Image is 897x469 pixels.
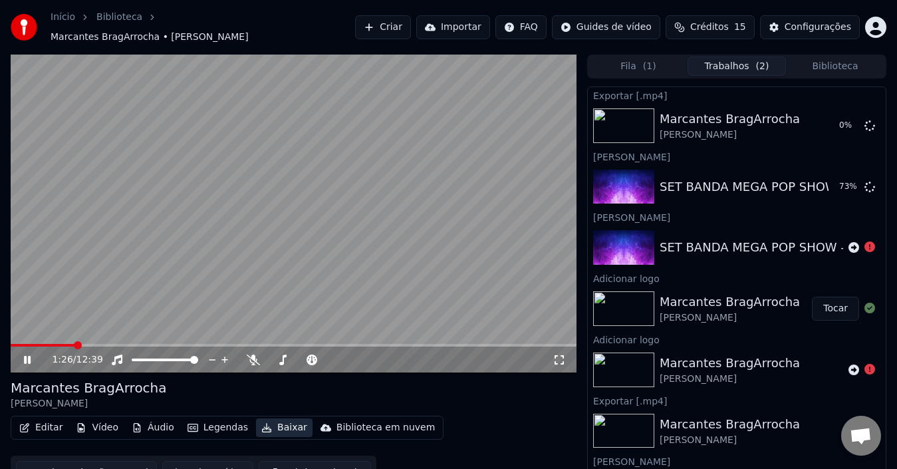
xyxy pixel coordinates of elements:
button: Vídeo [70,418,124,437]
div: Adicionar logo [588,331,886,347]
span: ( 1 ) [643,60,656,73]
button: Áudio [126,418,180,437]
a: Biblioteca [96,11,142,24]
a: Início [51,11,75,24]
div: [PERSON_NAME] [660,434,800,447]
div: Exportar [.mp4] [588,87,886,103]
button: Criar [355,15,411,39]
button: Biblioteca [786,57,884,76]
span: Créditos [690,21,729,34]
div: [PERSON_NAME] [588,453,886,469]
span: 1:26 [52,353,72,367]
div: [PERSON_NAME] [660,373,800,386]
div: [PERSON_NAME] [660,311,800,325]
div: Exportar [.mp4] [588,392,886,408]
div: 73 % [839,182,859,192]
button: Baixar [256,418,313,437]
img: youka [11,14,37,41]
div: [PERSON_NAME] [588,209,886,225]
span: 15 [734,21,746,34]
nav: breadcrumb [51,11,355,44]
div: 0 % [839,120,859,131]
button: Trabalhos [688,57,786,76]
div: / [52,353,84,367]
button: Tocar [812,297,859,321]
div: Marcantes BragArrocha [660,293,800,311]
div: Marcantes BragArrocha [660,354,800,373]
div: Biblioteca em nuvem [336,421,436,434]
button: Configurações [760,15,860,39]
button: Editar [14,418,68,437]
button: Guides de vídeo [552,15,660,39]
button: Créditos15 [666,15,755,39]
span: 12:39 [76,353,103,367]
span: Marcantes BragArrocha • [PERSON_NAME] [51,31,249,44]
div: [PERSON_NAME] [660,128,800,142]
button: Importar [416,15,490,39]
button: Fila [589,57,688,76]
div: [PERSON_NAME] [588,148,886,164]
div: Marcantes BragArrocha [660,110,800,128]
div: Adicionar logo [588,270,886,286]
span: ( 2 ) [756,60,769,73]
button: Legendas [182,418,253,437]
a: Bate-papo aberto [841,416,881,456]
button: FAQ [495,15,547,39]
div: Marcantes BragArrocha [660,415,800,434]
div: [PERSON_NAME] [11,397,167,410]
div: Configurações [785,21,851,34]
div: Marcantes BragArrocha [11,379,167,397]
